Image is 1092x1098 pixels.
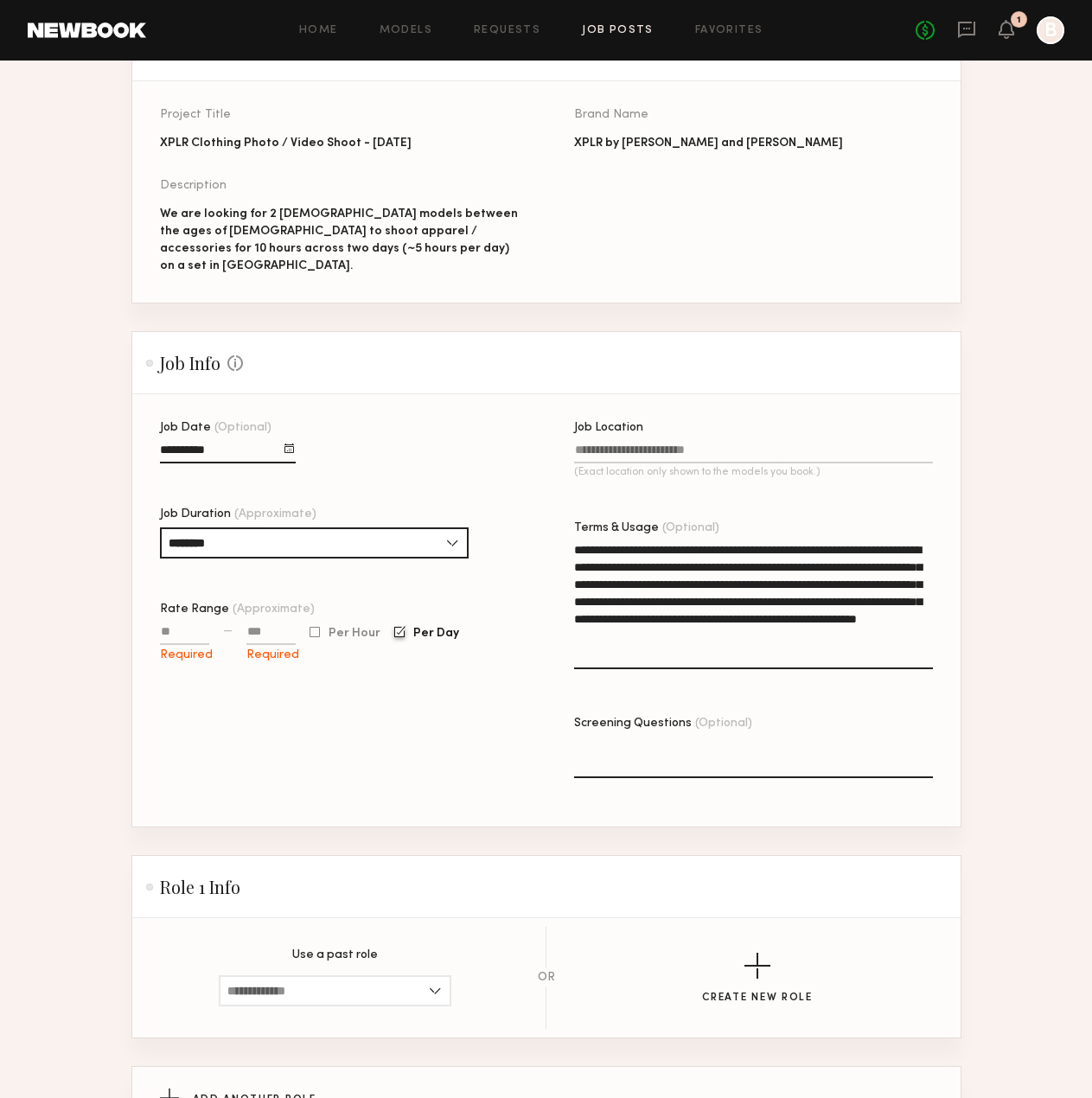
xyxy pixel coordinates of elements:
[702,953,813,1004] button: Create New Role
[292,949,378,961] p: Use a past role
[246,648,296,662] div: Required
[160,422,296,434] div: Job Date
[160,648,209,662] div: Required
[329,629,380,639] span: Per Hour
[233,603,315,616] span: (Approximate)
[160,603,519,616] div: Rate Range
[380,25,432,36] a: Models
[474,25,540,36] a: Requests
[574,718,933,730] div: Screening Questions
[1017,16,1021,25] div: 1
[299,25,338,36] a: Home
[574,444,933,463] input: Job Location(Exact location only shown to the models you book.)
[413,629,459,639] span: Per Day
[160,135,519,152] div: XPLR Clothing Photo / Video Shoot - [DATE]
[574,541,933,669] textarea: Terms & Usage(Optional)
[695,718,752,730] span: (Optional)
[662,522,719,534] span: (Optional)
[695,25,763,36] a: Favorites
[574,109,933,121] div: Brand Name
[574,135,933,152] div: XPLR by [PERSON_NAME] and [PERSON_NAME]
[160,508,469,520] div: Job Duration
[702,993,813,1004] div: Create New Role
[574,422,933,434] div: Job Location
[574,522,933,534] div: Terms & Usage
[223,625,233,637] div: —
[146,877,240,897] h2: Role 1 Info
[1037,16,1064,44] a: B
[214,422,271,434] span: (Optional)
[160,206,519,275] div: We are looking for 2 [DEMOGRAPHIC_DATA] models between the ages of [DEMOGRAPHIC_DATA] to shoot ap...
[538,972,555,984] div: OR
[146,353,243,373] h2: Job Info
[574,737,933,778] textarea: Screening Questions(Optional)
[234,508,316,520] span: (Approximate)
[160,109,519,121] div: Project Title
[582,25,654,36] a: Job Posts
[574,467,933,477] p: (Exact location only shown to the models you book.)
[160,180,519,192] div: Description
